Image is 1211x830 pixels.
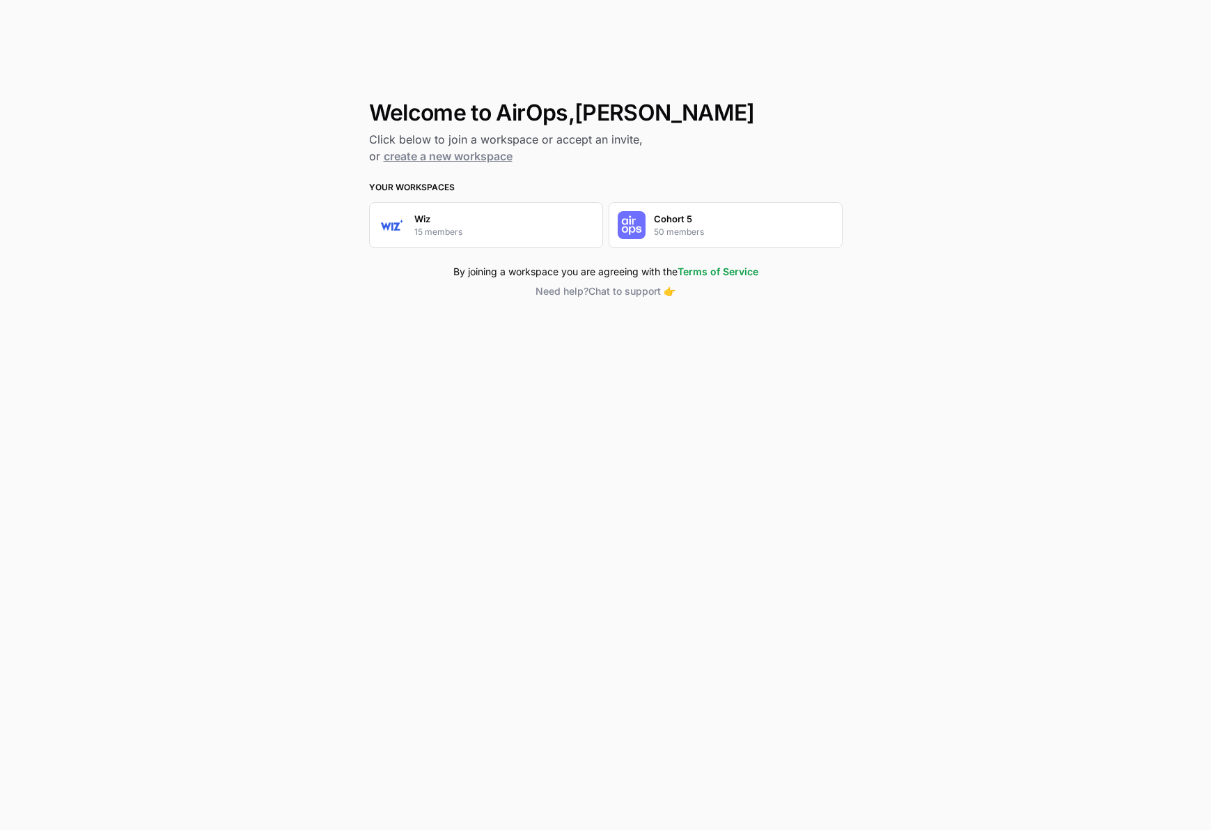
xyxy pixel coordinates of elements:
p: 50 members [654,226,704,238]
a: Terms of Service [678,266,758,277]
img: Company Logo [618,211,646,239]
button: Company LogoCohort 550 members [609,202,843,248]
a: create a new workspace [384,149,513,163]
h2: Click below to join a workspace or accept an invite, or [369,131,843,164]
img: Company Logo [378,211,406,239]
p: Cohort 5 [654,212,692,226]
p: Wiz [414,212,430,226]
h3: Your Workspaces [369,181,843,194]
h1: Welcome to AirOps, [PERSON_NAME] [369,100,843,125]
button: Need help?Chat to support 👉 [369,284,843,298]
span: Chat to support 👉 [588,285,675,297]
p: 15 members [414,226,462,238]
div: By joining a workspace you are agreeing with the [369,265,843,279]
button: Company LogoWiz15 members [369,202,603,248]
span: Need help? [536,285,588,297]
